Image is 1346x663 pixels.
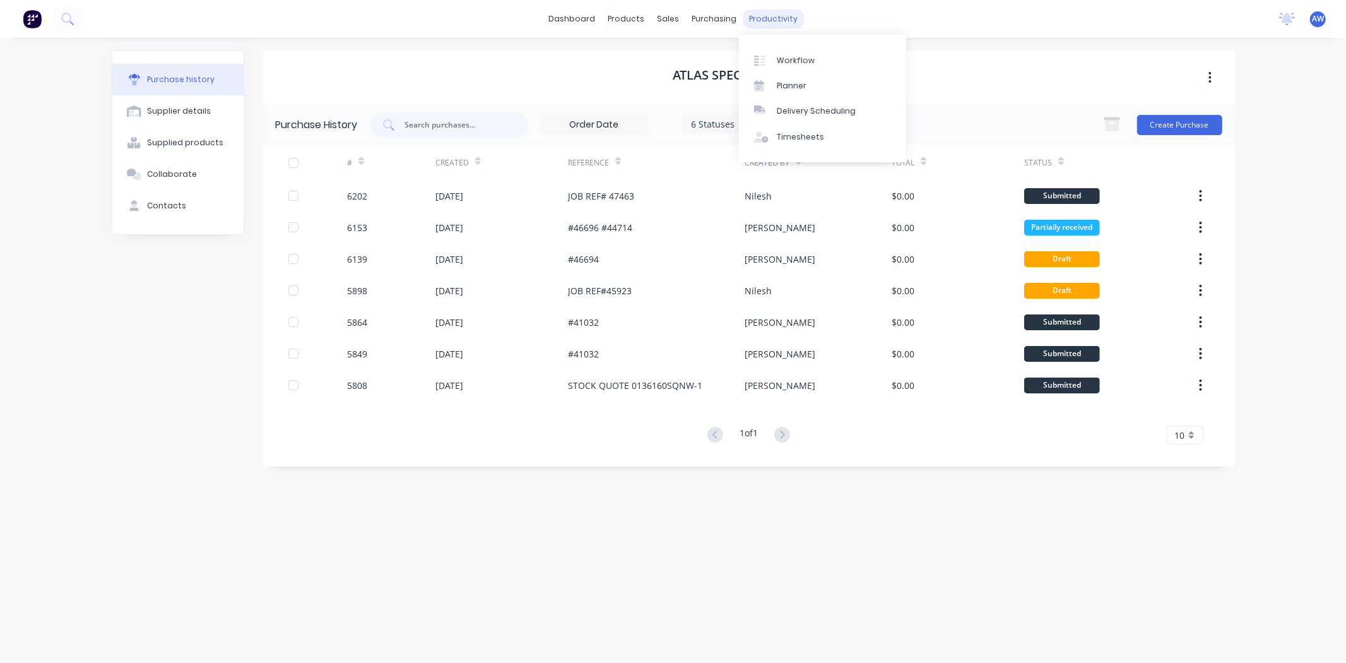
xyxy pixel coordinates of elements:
[568,316,599,329] div: #41032
[651,9,685,28] div: sales
[1024,378,1100,393] div: Submitted
[347,347,367,361] div: 5849
[1024,188,1100,204] div: Submitted
[1137,115,1222,135] button: Create Purchase
[739,99,906,124] a: Delivery Scheduling
[276,117,358,133] div: Purchase History
[745,347,815,361] div: [PERSON_NAME]
[892,347,914,361] div: $0.00
[1024,346,1100,362] div: Submitted
[777,105,856,117] div: Delivery Scheduling
[691,117,781,131] div: 6 Statuses
[745,253,815,266] div: [PERSON_NAME]
[112,95,244,127] button: Supplier details
[745,221,815,234] div: [PERSON_NAME]
[347,221,367,234] div: 6153
[1024,314,1100,330] div: Submitted
[147,137,223,148] div: Supplied products
[147,74,215,85] div: Purchase history
[745,189,772,203] div: Nilesh
[892,284,914,297] div: $0.00
[435,253,463,266] div: [DATE]
[673,68,825,83] h1: Atlas Specialty Metals
[435,316,463,329] div: [DATE]
[568,253,599,266] div: #46694
[404,119,509,131] input: Search purchases...
[435,189,463,203] div: [DATE]
[740,426,758,445] div: 1 of 1
[112,158,244,190] button: Collaborate
[601,9,651,28] div: products
[435,221,463,234] div: [DATE]
[347,316,367,329] div: 5864
[892,189,914,203] div: $0.00
[1024,220,1100,236] div: Partially received
[542,9,601,28] a: dashboard
[147,169,197,180] div: Collaborate
[112,127,244,158] button: Supplied products
[568,379,702,392] div: STOCK QUOTE 0136160SQNW-1
[568,284,632,297] div: JOB REF#45923
[892,221,914,234] div: $0.00
[347,189,367,203] div: 6202
[892,253,914,266] div: $0.00
[347,157,352,169] div: #
[347,379,367,392] div: 5808
[739,47,906,73] a: Workflow
[743,9,804,28] div: productivity
[1024,283,1100,299] div: Draft
[892,379,914,392] div: $0.00
[435,157,469,169] div: Created
[739,124,906,150] a: Timesheets
[435,284,463,297] div: [DATE]
[892,316,914,329] div: $0.00
[147,200,186,212] div: Contacts
[745,379,815,392] div: [PERSON_NAME]
[777,80,806,92] div: Planner
[777,55,815,66] div: Workflow
[541,116,647,134] input: Order Date
[112,190,244,222] button: Contacts
[739,73,906,99] a: Planner
[568,347,599,361] div: #41032
[1024,157,1052,169] div: Status
[347,253,367,266] div: 6139
[435,347,463,361] div: [DATE]
[435,379,463,392] div: [DATE]
[568,157,609,169] div: Reference
[568,221,632,234] div: #46696 #44714
[1024,251,1100,267] div: Draft
[1312,13,1324,25] span: AW
[23,9,42,28] img: Factory
[112,64,244,95] button: Purchase history
[347,284,367,297] div: 5898
[685,9,743,28] div: purchasing
[777,131,824,143] div: Timesheets
[568,189,634,203] div: JOB REF# 47463
[745,316,815,329] div: [PERSON_NAME]
[745,284,772,297] div: Nilesh
[147,105,211,117] div: Supplier details
[1175,429,1185,442] span: 10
